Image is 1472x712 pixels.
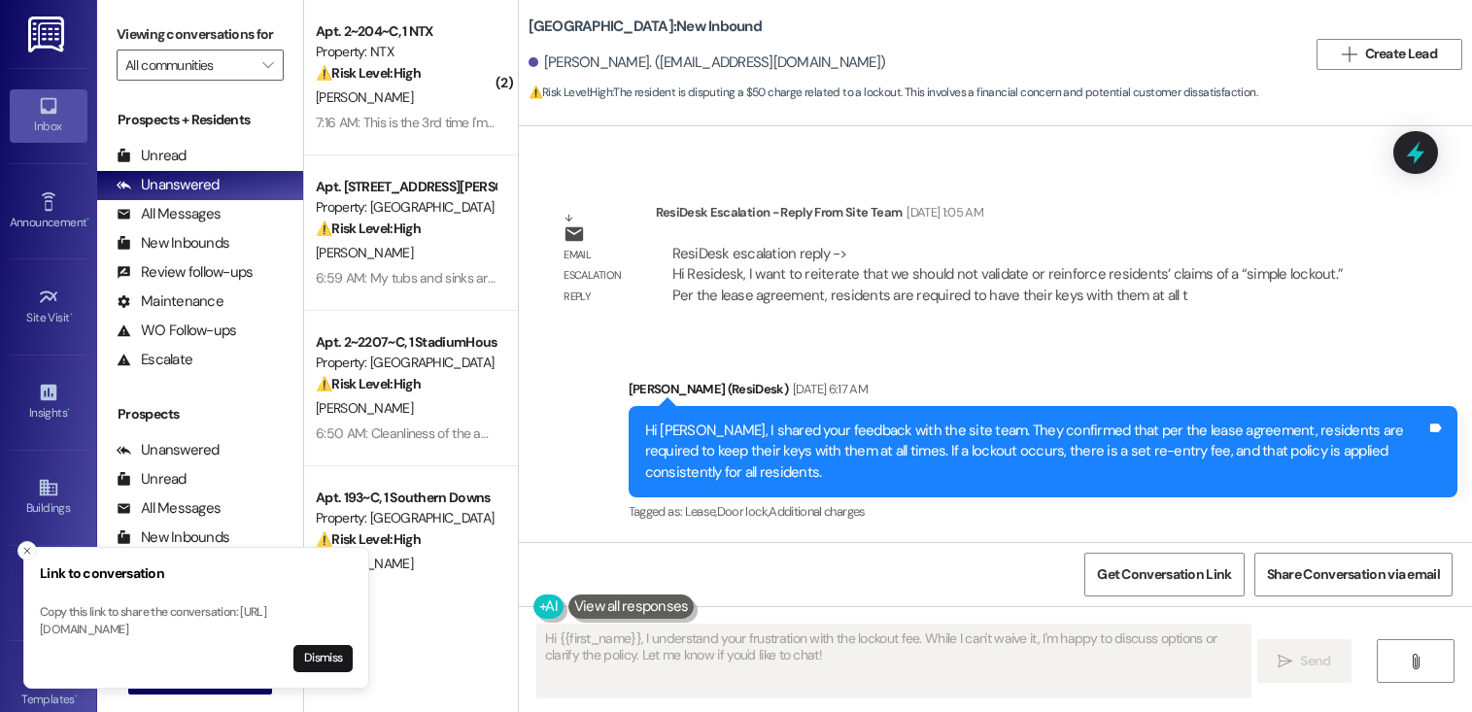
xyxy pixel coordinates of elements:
[672,244,1344,305] div: ResiDesk escalation reply -> Hi Residesk, I want to reiterate that we should not validate or rein...
[293,645,353,672] button: Dismiss
[902,202,983,222] div: [DATE] 1:05 AM
[769,503,865,520] span: Additional charges
[117,321,236,341] div: WO Follow-ups
[117,146,187,166] div: Unread
[316,114,655,131] div: 7:16 AM: This is the 3rd time I'm putting back this work order...
[17,541,37,560] button: Close toast
[1278,654,1292,669] i: 
[316,177,496,197] div: Apt. [STREET_ADDRESS][PERSON_NAME]
[717,503,770,520] span: Door lock ,
[117,291,223,312] div: Maintenance
[685,503,717,520] span: Lease ,
[10,567,87,620] a: Leads
[1408,654,1422,669] i: 
[1365,44,1437,64] span: Create Lead
[316,399,413,417] span: [PERSON_NAME]
[117,350,192,370] div: Escalate
[656,202,1377,229] div: ResiDesk Escalation - Reply From Site Team
[316,197,496,218] div: Property: [GEOGRAPHIC_DATA]
[316,220,421,237] strong: ⚠️ Risk Level: High
[125,50,253,81] input: All communities
[529,52,886,73] div: [PERSON_NAME]. ([EMAIL_ADDRESS][DOMAIN_NAME])
[97,404,303,424] div: Prospects
[316,353,496,373] div: Property: [GEOGRAPHIC_DATA]
[529,83,1257,103] span: : The resident is disputing a $50 charge related to a lockout. This involves a financial concern ...
[10,89,87,142] a: Inbox
[117,440,220,460] div: Unanswered
[117,262,253,283] div: Review follow-ups
[1084,553,1244,596] button: Get Conversation Link
[1257,639,1352,683] button: Send
[629,497,1457,526] div: Tagged as:
[316,555,413,572] span: [PERSON_NAME]
[117,469,187,490] div: Unread
[316,21,496,42] div: Apt. 2~204~C, 1 NTX
[28,17,68,52] img: ResiDesk Logo
[1342,47,1356,62] i: 
[645,421,1426,483] div: Hi [PERSON_NAME], I shared your feedback with the site team. They confirmed that per the lease ag...
[629,379,1457,406] div: [PERSON_NAME] (ResiDesk)
[10,281,87,333] a: Site Visit •
[1267,564,1440,585] span: Share Conversation via email
[316,88,413,106] span: [PERSON_NAME]
[564,245,639,307] div: Email escalation reply
[117,19,284,50] label: Viewing conversations for
[316,64,421,82] strong: ⚠️ Risk Level: High
[97,110,303,130] div: Prospects + Residents
[316,332,496,353] div: Apt. 2~2207~C, 1 StadiumHouse
[788,379,868,399] div: [DATE] 6:17 AM
[70,308,73,322] span: •
[40,604,353,638] p: Copy this link to share the conversation: [URL][DOMAIN_NAME]
[316,269,616,287] div: 6:59 AM: My tubs and sinks are not draining properly
[10,376,87,428] a: Insights •
[1254,553,1453,596] button: Share Conversation via email
[75,690,78,703] span: •
[40,563,353,584] h3: Link to conversation
[1097,564,1231,585] span: Get Conversation Link
[529,17,762,37] b: [GEOGRAPHIC_DATA]: New Inbound
[117,233,229,254] div: New Inbounds
[117,527,229,548] div: New Inbounds
[316,488,496,508] div: Apt. 193~C, 1 Southern Downs
[117,175,220,195] div: Unanswered
[316,530,421,548] strong: ⚠️ Risk Level: High
[67,403,70,417] span: •
[316,244,413,261] span: [PERSON_NAME]
[316,508,496,528] div: Property: [GEOGRAPHIC_DATA]
[316,42,496,62] div: Property: NTX
[529,85,612,100] strong: ⚠️ Risk Level: High
[1300,651,1330,671] span: Send
[262,57,273,73] i: 
[10,471,87,524] a: Buildings
[537,625,1250,697] textarea: Hi {{first_name}}, I understand your frustration with the lockout fee. While I can't waive it, I'...
[1317,39,1462,70] button: Create Lead
[117,498,221,519] div: All Messages
[86,213,89,226] span: •
[316,375,421,392] strong: ⚠️ Risk Level: High
[117,204,221,224] div: All Messages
